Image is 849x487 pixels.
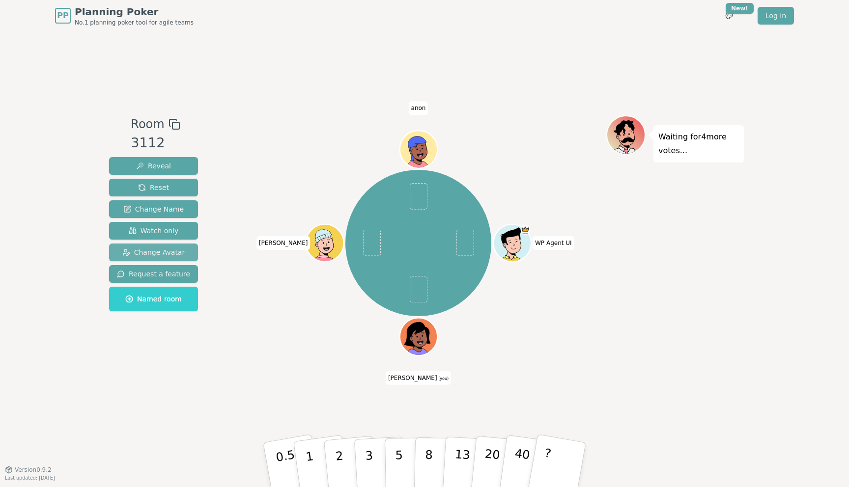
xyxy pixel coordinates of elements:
[15,466,52,474] span: Version 0.9.2
[131,115,164,133] span: Room
[726,3,754,14] div: New!
[138,183,169,192] span: Reset
[720,7,738,25] button: New!
[122,247,185,257] span: Change Avatar
[131,133,180,153] div: 3112
[109,157,198,175] button: Reveal
[758,7,794,25] a: Log in
[109,265,198,283] button: Request a feature
[386,371,451,385] span: Click to change your name
[256,236,311,250] span: Click to change your name
[57,10,68,22] span: PP
[5,466,52,474] button: Version0.9.2
[109,243,198,261] button: Change Avatar
[123,204,184,214] span: Change Name
[533,236,574,250] span: Click to change your name
[658,130,739,158] p: Waiting for 4 more votes...
[109,179,198,196] button: Reset
[125,294,182,304] span: Named room
[437,377,449,381] span: (you)
[75,19,194,27] span: No.1 planning poker tool for agile teams
[520,225,530,235] span: WP Agent UI is the host
[55,5,194,27] a: PPPlanning PokerNo.1 planning poker tool for agile teams
[401,319,436,354] button: Click to change your avatar
[109,222,198,240] button: Watch only
[117,269,190,279] span: Request a feature
[409,101,428,115] span: Click to change your name
[5,475,55,481] span: Last updated: [DATE]
[109,200,198,218] button: Change Name
[109,287,198,311] button: Named room
[129,226,179,236] span: Watch only
[75,5,194,19] span: Planning Poker
[136,161,171,171] span: Reveal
